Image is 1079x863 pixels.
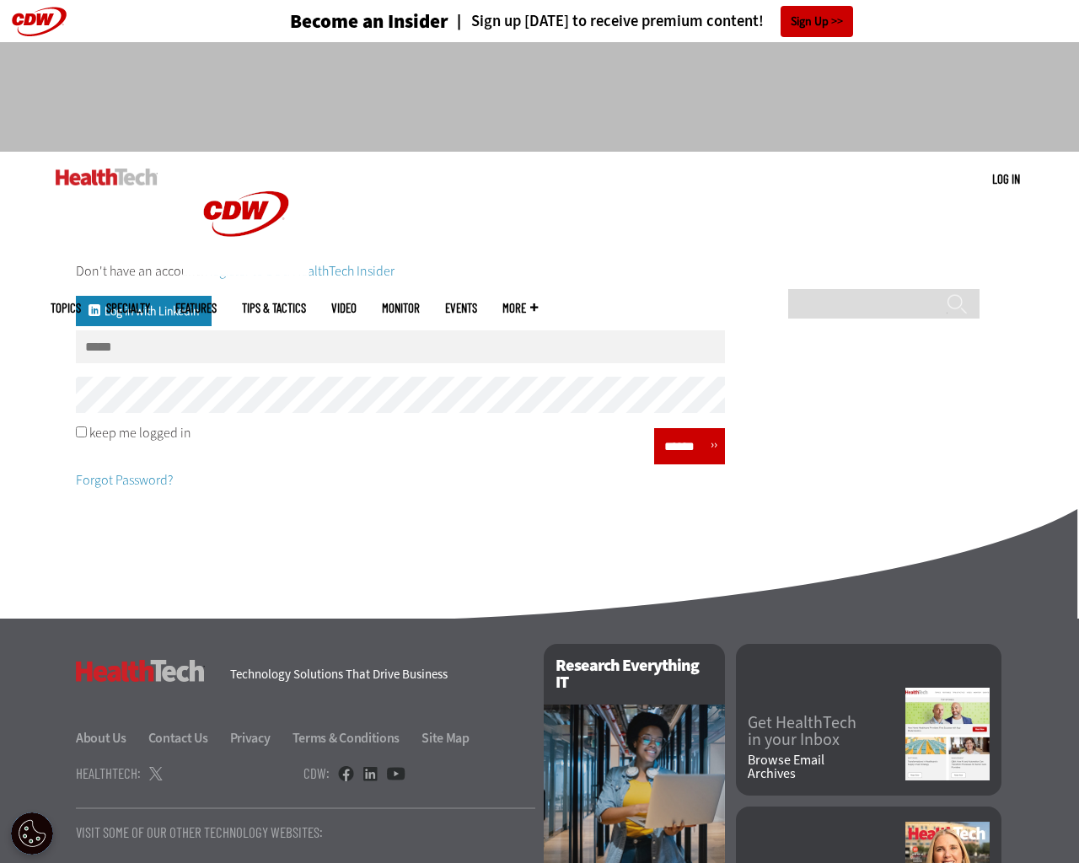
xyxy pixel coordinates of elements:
span: Specialty [106,302,150,314]
a: Terms & Conditions [293,729,420,747]
h2: Research Everything IT [544,644,725,705]
a: Sign Up [781,6,853,37]
a: Privacy [230,729,290,747]
a: Sign up [DATE] to receive premium content! [448,13,764,29]
h3: HealthTech [76,660,205,682]
a: CDW [183,263,309,281]
a: Browse EmailArchives [748,753,905,780]
h3: Become an Insider [290,12,448,31]
iframe: advertisement [233,59,846,135]
div: Cookie Settings [11,812,53,855]
a: About Us [76,729,146,747]
a: Events [445,302,477,314]
a: Contact Us [148,729,228,747]
a: Log in [992,171,1020,186]
button: Open Preferences [11,812,53,855]
h4: CDW: [303,766,330,780]
span: More [502,302,538,314]
a: Site Map [421,729,470,747]
h4: HealthTech: [76,766,141,780]
img: Home [183,152,309,276]
a: MonITor [382,302,420,314]
a: Forgot Password? [76,471,173,489]
a: Become an Insider [227,12,448,31]
a: Tips & Tactics [242,302,306,314]
img: Home [56,169,158,185]
a: Features [175,302,217,314]
div: User menu [992,170,1020,188]
h4: Technology Solutions That Drive Business [230,668,523,681]
span: Topics [51,302,81,314]
img: newsletter screenshot [905,688,990,780]
p: Visit Some Of Our Other Technology Websites: [76,825,535,839]
a: Video [331,302,357,314]
a: Get HealthTechin your Inbox [748,715,905,748]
